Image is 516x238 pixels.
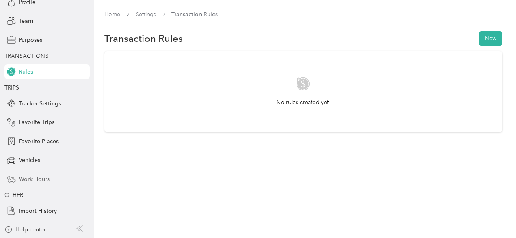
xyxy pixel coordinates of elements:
[104,34,183,43] h1: Transaction Rules
[104,11,120,18] a: Home
[136,11,156,18] a: Settings
[19,36,42,44] span: Purposes
[19,118,54,127] span: Favorite Trips
[4,52,48,59] span: TRANSACTIONS
[19,137,59,146] span: Favorite Places
[19,207,57,215] span: Import History
[4,192,23,199] span: OTHER
[4,225,46,234] button: Help center
[19,175,50,183] span: Work Hours
[479,31,502,46] button: New
[19,17,33,25] span: Team
[19,156,40,164] span: Vehicles
[171,10,218,19] span: Transaction Rules
[470,192,516,238] iframe: Everlance-gr Chat Button Frame
[19,99,61,108] span: Tracker Settings
[276,98,330,107] p: No rules created yet.
[19,68,33,76] span: Rules
[4,84,19,91] span: TRIPS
